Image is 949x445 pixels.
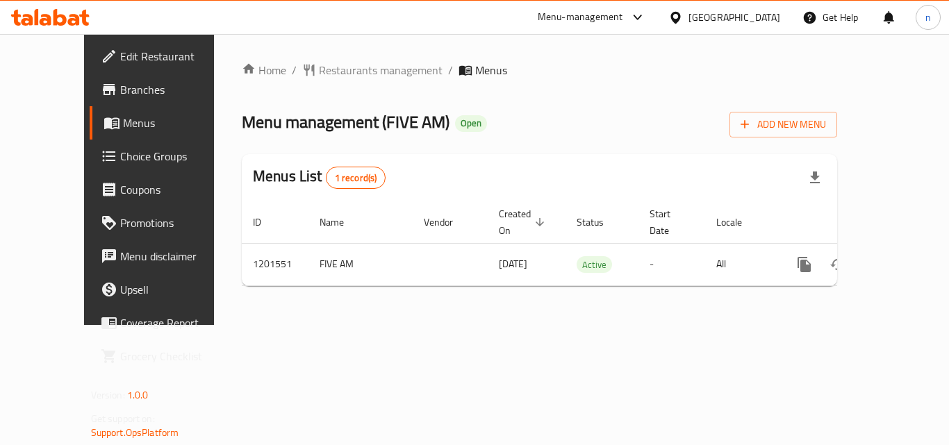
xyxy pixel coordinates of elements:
[925,10,931,25] span: n
[242,62,837,78] nav: breadcrumb
[475,62,507,78] span: Menus
[729,112,837,137] button: Add New Menu
[120,248,231,265] span: Menu disclaimer
[120,314,231,331] span: Coverage Report
[650,205,688,239] span: Start Date
[242,62,286,78] a: Home
[424,214,471,230] span: Vendor
[120,48,231,65] span: Edit Restaurant
[91,423,179,442] a: Support.OpsPlatform
[455,115,487,132] div: Open
[292,62,297,78] li: /
[448,62,453,78] li: /
[91,410,155,428] span: Get support on:
[741,116,826,133] span: Add New Menu
[319,62,443,78] span: Restaurants management
[577,257,612,273] span: Active
[499,205,549,239] span: Created On
[538,9,623,26] div: Menu-management
[120,348,231,364] span: Grocery Checklist
[253,166,386,189] h2: Menus List
[90,273,242,306] a: Upsell
[90,306,242,339] a: Coverage Report
[242,106,449,137] span: Menu management ( FIVE AM )
[90,73,242,106] a: Branches
[577,256,612,273] div: Active
[577,214,622,230] span: Status
[242,201,932,286] table: enhanced table
[455,117,487,129] span: Open
[327,171,386,185] span: 1 record(s)
[308,243,413,285] td: FIVE AM
[90,240,242,273] a: Menu disclaimer
[798,161,832,194] div: Export file
[120,81,231,98] span: Branches
[90,206,242,240] a: Promotions
[90,173,242,206] a: Coupons
[123,115,231,131] span: Menus
[90,40,242,73] a: Edit Restaurant
[90,339,242,373] a: Grocery Checklist
[705,243,777,285] td: All
[821,248,855,281] button: Change Status
[120,215,231,231] span: Promotions
[302,62,443,78] a: Restaurants management
[253,214,279,230] span: ID
[638,243,705,285] td: -
[90,140,242,173] a: Choice Groups
[777,201,932,244] th: Actions
[120,281,231,298] span: Upsell
[788,248,821,281] button: more
[91,386,125,404] span: Version:
[120,148,231,165] span: Choice Groups
[688,10,780,25] div: [GEOGRAPHIC_DATA]
[716,214,760,230] span: Locale
[499,255,527,273] span: [DATE]
[326,167,386,189] div: Total records count
[90,106,242,140] a: Menus
[320,214,362,230] span: Name
[120,181,231,198] span: Coupons
[127,386,149,404] span: 1.0.0
[242,243,308,285] td: 1201551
